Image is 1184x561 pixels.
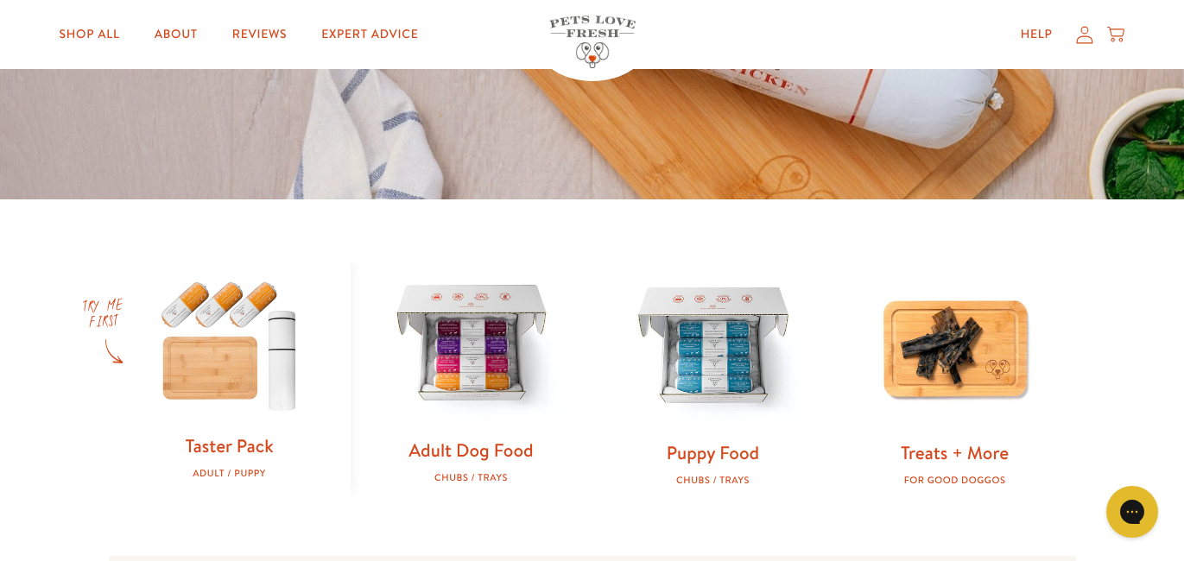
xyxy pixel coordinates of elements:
img: Pets Love Fresh [549,16,636,68]
div: Adult / Puppy [136,468,323,479]
a: Puppy Food [667,440,759,465]
a: About [141,17,212,52]
a: Expert Advice [307,17,432,52]
div: Chubs / Trays [620,475,807,486]
div: For good doggos [862,475,1048,486]
iframe: Gorgias live chat messenger [1098,480,1167,544]
a: Shop All [46,17,134,52]
a: Reviews [218,17,301,52]
a: Treats + More [901,440,1009,465]
a: Taster Pack [185,433,273,458]
div: Chubs / Trays [378,472,565,483]
a: Adult Dog Food [408,438,533,463]
a: Help [1007,17,1067,52]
